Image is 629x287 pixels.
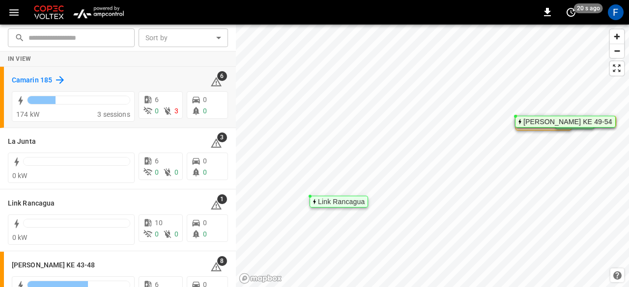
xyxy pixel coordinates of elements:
span: 20 s ago [574,3,603,13]
h6: Camarin 185 [12,75,52,86]
button: Zoom in [610,29,624,44]
span: 6 [155,157,159,165]
button: Zoom out [610,44,624,58]
span: 0 [155,168,159,176]
span: 6 [217,71,227,81]
div: Map marker [310,196,368,208]
span: 3 [217,132,227,142]
div: [PERSON_NAME] KE 49-54 [523,119,612,125]
span: 0 [174,230,178,238]
span: 0 kW [12,172,28,180]
span: 1 [217,194,227,204]
span: 10 [155,219,163,227]
h6: Link Rancagua [8,198,55,209]
span: 0 [203,157,207,165]
div: Link Rancagua [318,199,365,205]
span: 174 kW [16,110,39,118]
button: set refresh interval [563,4,579,20]
span: 0 [174,168,178,176]
span: 0 [203,168,207,176]
img: ampcontrol.io logo [70,3,127,22]
span: 0 kW [12,234,28,241]
a: Mapbox homepage [239,273,282,284]
span: 0 [203,107,207,115]
span: 6 [155,96,159,104]
div: Map marker [515,116,616,128]
span: 3 sessions [97,110,130,118]
span: 0 [203,96,207,104]
h6: La Junta [8,136,36,147]
h6: Loza Colon KE 43-48 [12,260,95,271]
img: Customer Logo [32,3,66,22]
div: profile-icon [608,4,624,20]
span: 8 [217,256,227,266]
span: 0 [203,219,207,227]
span: 3 [174,107,178,115]
canvas: Map [236,25,629,287]
span: 0 [203,230,207,238]
span: 0 [155,230,159,238]
span: 0 [155,107,159,115]
strong: In View [8,55,31,62]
